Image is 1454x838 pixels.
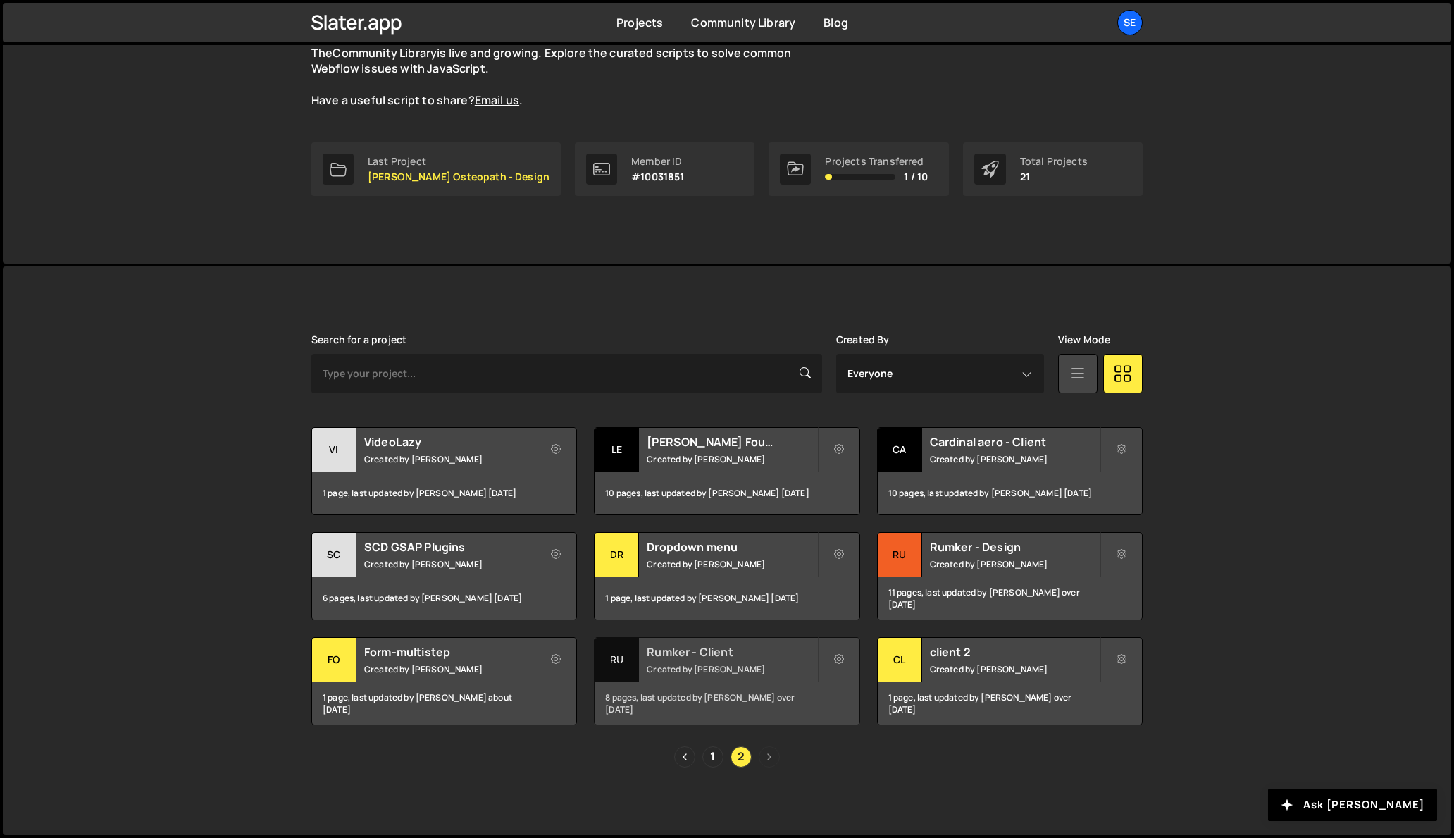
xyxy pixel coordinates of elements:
[1058,334,1110,345] label: View Mode
[311,637,577,725] a: Fo Form-multistep Created by [PERSON_NAME] 1 page, last updated by [PERSON_NAME] about [DATE]
[595,428,639,472] div: Le
[930,644,1100,660] h2: client 2
[930,434,1100,450] h2: Cardinal aero - Client
[878,533,922,577] div: Ru
[595,638,639,682] div: Ru
[364,453,534,465] small: Created by [PERSON_NAME]
[364,539,534,555] h2: SCD GSAP Plugins
[312,638,356,682] div: Fo
[877,637,1143,725] a: cl client 2 Created by [PERSON_NAME] 1 page, last updated by [PERSON_NAME] over [DATE]
[702,746,723,768] a: Page 1
[647,434,816,450] h2: [PERSON_NAME] Foundation - Client
[930,558,1100,570] small: Created by [PERSON_NAME]
[312,428,356,472] div: Vi
[595,472,859,514] div: 10 pages, last updated by [PERSON_NAME] [DATE]
[647,644,816,660] h2: Rumker - Client
[312,472,576,514] div: 1 page, last updated by [PERSON_NAME] [DATE]
[877,532,1143,620] a: Ru Rumker - Design Created by [PERSON_NAME] 11 pages, last updated by [PERSON_NAME] over [DATE]
[311,427,577,515] a: Vi VideoLazy Created by [PERSON_NAME] 1 page, last updated by [PERSON_NAME] [DATE]
[904,171,928,183] span: 1 / 10
[878,682,1142,725] div: 1 page, last updated by [PERSON_NAME] over [DATE]
[311,354,822,393] input: Type your project...
[1268,789,1437,821] button: Ask [PERSON_NAME]
[647,663,816,675] small: Created by [PERSON_NAME]
[930,453,1100,465] small: Created by [PERSON_NAME]
[877,427,1143,515] a: Ca Cardinal aero - Client Created by [PERSON_NAME] 10 pages, last updated by [PERSON_NAME] [DATE]
[368,171,549,183] p: [PERSON_NAME] Osteopath - Design
[311,45,819,109] p: The is live and growing. Explore the curated scripts to solve common Webflow issues with JavaScri...
[930,539,1100,555] h2: Rumker - Design
[364,434,534,450] h2: VideoLazy
[364,644,534,660] h2: Form-multistep
[364,558,534,570] small: Created by [PERSON_NAME]
[312,577,576,620] div: 6 pages, last updated by [PERSON_NAME] [DATE]
[594,427,859,515] a: Le [PERSON_NAME] Foundation - Client Created by [PERSON_NAME] 10 pages, last updated by [PERSON_N...
[631,171,684,183] p: #10031851
[475,92,519,108] a: Email us
[647,558,816,570] small: Created by [PERSON_NAME]
[595,533,639,577] div: Dr
[647,453,816,465] small: Created by [PERSON_NAME]
[595,577,859,620] div: 1 page, last updated by [PERSON_NAME] [DATE]
[594,532,859,620] a: Dr Dropdown menu Created by [PERSON_NAME] 1 page, last updated by [PERSON_NAME] [DATE]
[364,663,534,675] small: Created by [PERSON_NAME]
[312,682,576,725] div: 1 page, last updated by [PERSON_NAME] about [DATE]
[311,746,1143,768] div: Pagination
[1020,171,1088,183] p: 21
[930,663,1100,675] small: Created by [PERSON_NAME]
[878,577,1142,620] div: 11 pages, last updated by [PERSON_NAME] over [DATE]
[312,533,356,577] div: SC
[878,428,922,472] div: Ca
[1020,156,1088,167] div: Total Projects
[311,334,406,345] label: Search for a project
[825,156,928,167] div: Projects Transferred
[691,15,795,30] a: Community Library
[878,472,1142,514] div: 10 pages, last updated by [PERSON_NAME] [DATE]
[878,638,922,682] div: cl
[311,142,561,196] a: Last Project [PERSON_NAME] Osteopath - Design
[594,637,859,725] a: Ru Rumker - Client Created by [PERSON_NAME] 8 pages, last updated by [PERSON_NAME] over [DATE]
[631,156,684,167] div: Member ID
[333,45,437,61] a: Community Library
[674,746,695,768] a: Previous page
[836,334,890,345] label: Created By
[647,539,816,555] h2: Dropdown menu
[824,15,848,30] a: Blog
[1117,10,1143,35] a: Se
[616,15,663,30] a: Projects
[368,156,549,167] div: Last Project
[595,682,859,725] div: 8 pages, last updated by [PERSON_NAME] over [DATE]
[311,532,577,620] a: SC SCD GSAP Plugins Created by [PERSON_NAME] 6 pages, last updated by [PERSON_NAME] [DATE]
